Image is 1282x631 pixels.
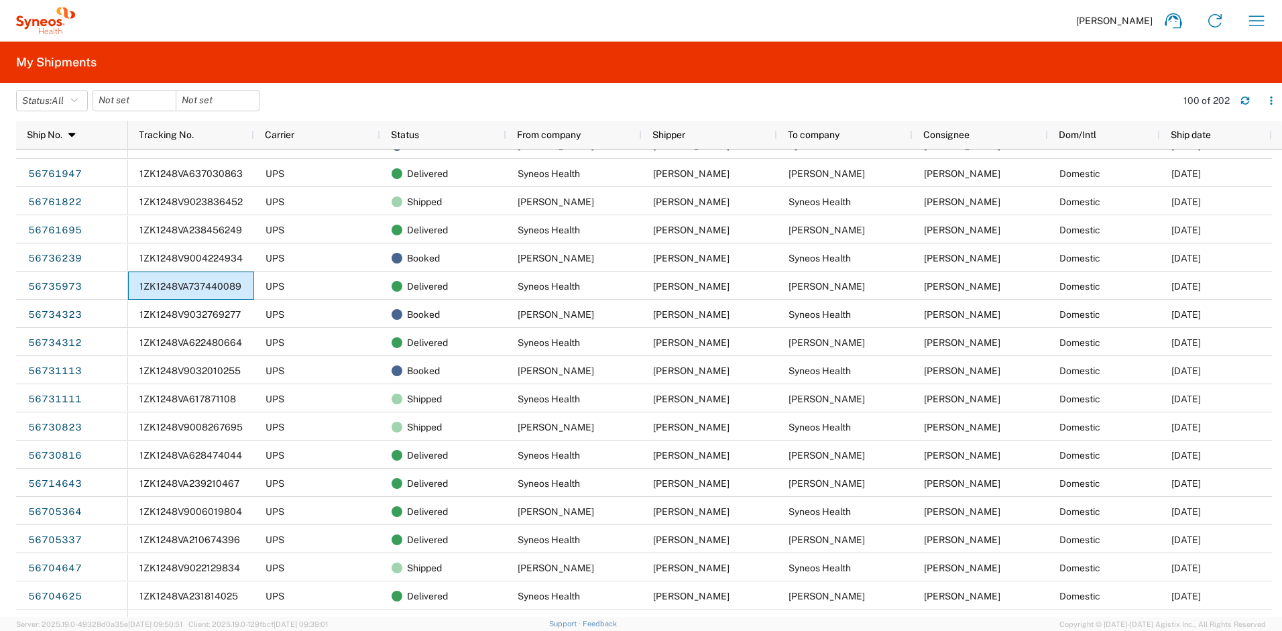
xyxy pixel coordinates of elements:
[924,281,1000,292] span: Audrey Herrera
[789,478,865,489] span: Ron Smith
[407,188,442,216] span: Shipped
[27,248,82,270] a: 56736239
[518,506,594,517] span: Lyndsey Casey
[266,281,284,292] span: UPS
[653,450,730,461] span: Ayman Abboud
[391,129,419,140] span: Status
[1171,253,1201,264] span: 09/05/2025
[924,422,1000,433] span: Ayman Abboud
[518,337,580,348] span: Syneos Health
[653,563,730,573] span: Shannon O'Donohue
[27,276,82,298] a: 56735973
[924,394,1000,404] span: Osman Rehman
[518,253,594,264] span: Audrey Herrera
[1059,281,1100,292] span: Domestic
[1171,591,1201,601] span: 09/03/2025
[789,394,865,404] span: Osman Rehman
[518,168,580,179] span: Syneos Health
[1171,563,1201,573] span: 09/03/2025
[139,450,242,461] span: 1ZK1248VA628474044
[128,620,182,628] span: [DATE] 09:50:51
[924,478,1000,489] span: Ron Smith
[518,563,594,573] span: Shannon O'Donohue
[139,309,241,320] span: 1ZK1248V9032769277
[1059,129,1096,140] span: Dom/Intl
[924,253,1000,264] span: Ayman Abboud
[139,478,239,489] span: 1ZK1248VA239210467
[27,389,82,410] a: 56731111
[788,129,839,140] span: To company
[924,365,1000,376] span: Ayman Abboud
[1059,534,1100,545] span: Domestic
[653,591,730,601] span: Ayman Abboud
[139,253,243,264] span: 1ZK1248V9004224934
[789,422,851,433] span: Syneos Health
[1059,506,1100,517] span: Domestic
[27,530,82,551] a: 56705337
[16,620,182,628] span: Server: 2025.19.0-49328d0a35e
[1059,450,1100,461] span: Domestic
[266,422,284,433] span: UPS
[652,129,685,140] span: Shipper
[924,534,1000,545] span: Lyndsey Casey
[266,563,284,573] span: UPS
[1059,168,1100,179] span: Domestic
[1171,281,1201,292] span: 09/05/2025
[923,129,970,140] span: Consignee
[653,281,730,292] span: Ayman Abboud
[407,413,442,441] span: Shipped
[924,506,1000,517] span: Ayman Abboud
[139,196,243,207] span: 1ZK1248V9023836452
[1059,253,1100,264] span: Domestic
[789,365,851,376] span: Syneos Health
[1059,225,1100,235] span: Domestic
[924,591,1000,601] span: Shannon O'Donohue
[266,365,284,376] span: UPS
[407,300,440,329] span: Booked
[653,478,730,489] span: Ayman Abboud
[407,469,448,498] span: Delivered
[274,620,328,628] span: [DATE] 09:39:01
[266,196,284,207] span: UPS
[789,337,865,348] span: Stephen Nelson
[1059,196,1100,207] span: Domestic
[518,450,580,461] span: Syneos Health
[27,220,82,241] a: 56761695
[1171,422,1201,433] span: 09/05/2025
[139,225,242,235] span: 1ZK1248VA238456249
[1171,506,1201,517] span: 09/03/2025
[789,506,851,517] span: Syneos Health
[1171,196,1201,207] span: 09/09/2025
[1059,618,1266,630] span: Copyright © [DATE]-[DATE] Agistix Inc., All Rights Reserved
[789,563,851,573] span: Syneos Health
[653,534,730,545] span: Ayman Abboud
[924,450,1000,461] span: Kira Carrens
[1171,450,1201,461] span: 09/05/2025
[139,394,236,404] span: 1ZK1248VA617871108
[789,196,851,207] span: Syneos Health
[266,534,284,545] span: UPS
[1059,309,1100,320] span: Domestic
[924,196,1000,207] span: Ayman Abboud
[518,422,594,433] span: Kira Carrens
[266,478,284,489] span: UPS
[407,582,448,610] span: Delivered
[16,54,97,70] h2: My Shipments
[517,129,581,140] span: From company
[139,563,240,573] span: 1ZK1248V9022129834
[518,309,594,320] span: Stephen Nelson
[1076,15,1153,27] span: [PERSON_NAME]
[1059,478,1100,489] span: Domestic
[27,473,82,495] a: 56714643
[1171,337,1201,348] span: 09/05/2025
[407,498,448,526] span: Delivered
[27,586,82,608] a: 56704625
[1059,422,1100,433] span: Domestic
[1059,394,1100,404] span: Domestic
[1171,478,1201,489] span: 09/04/2025
[266,253,284,264] span: UPS
[1171,394,1201,404] span: 09/05/2025
[139,422,243,433] span: 1ZK1248V9008267695
[27,333,82,354] a: 56734312
[653,168,730,179] span: Ayman Abboud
